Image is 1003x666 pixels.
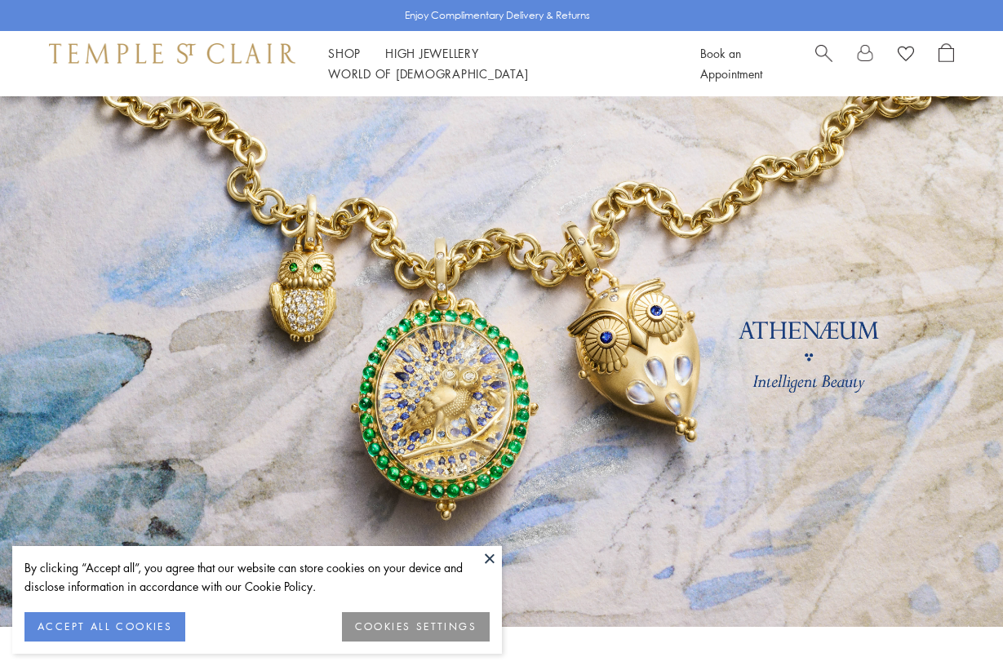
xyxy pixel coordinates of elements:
div: By clicking “Accept all”, you agree that our website can store cookies on your device and disclos... [24,558,490,596]
a: World of [DEMOGRAPHIC_DATA]World of [DEMOGRAPHIC_DATA] [328,65,528,82]
p: Enjoy Complimentary Delivery & Returns [405,7,590,24]
nav: Main navigation [328,43,663,84]
button: ACCEPT ALL COOKIES [24,612,185,642]
img: Temple St. Clair [49,43,295,63]
iframe: Gorgias live chat messenger [921,589,987,650]
a: Open Shopping Bag [939,43,954,84]
a: ShopShop [328,45,361,61]
a: Search [815,43,832,84]
button: COOKIES SETTINGS [342,612,490,642]
a: High JewelleryHigh Jewellery [385,45,479,61]
a: View Wishlist [898,43,914,68]
a: Book an Appointment [700,45,762,82]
